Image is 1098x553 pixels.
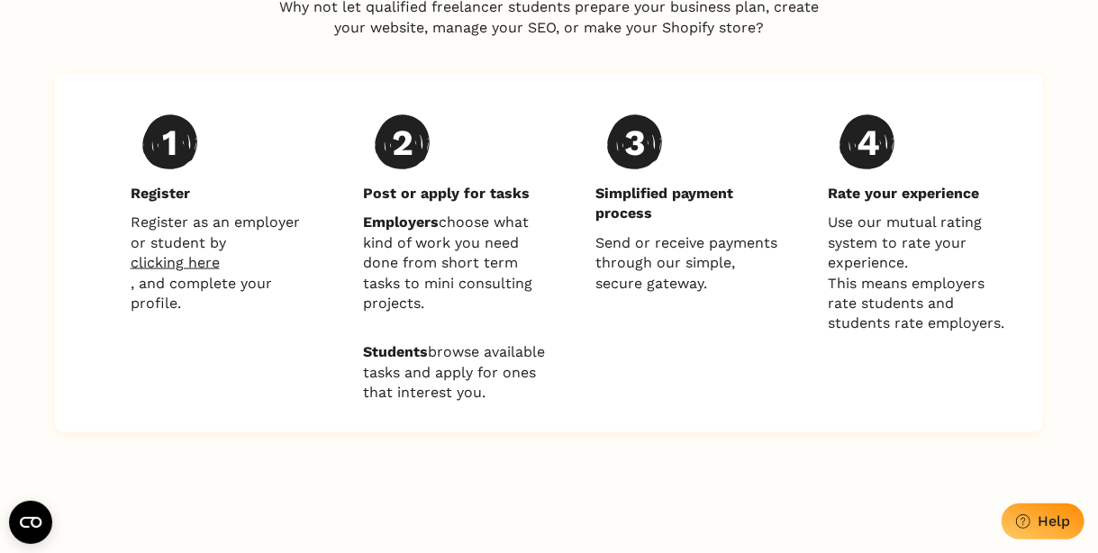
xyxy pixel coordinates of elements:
[392,122,413,165] h2: 2
[828,213,1014,273] p: Use our mutual rating system to rate your experience.
[828,104,907,183] img: svg%3e
[595,233,782,294] p: Send or receive payments through our simple, secure gateway.
[1002,503,1084,539] button: Help
[363,184,530,204] p: Post or apply for tasks
[363,213,439,231] b: Employers
[131,213,317,313] p: Register as an employer or student by , and complete your profile.
[363,104,442,183] img: svg%3e
[9,501,52,544] button: Open CMP widget
[828,184,979,204] p: Rate your experience
[625,122,646,165] h2: 3
[131,253,317,273] a: clicking here
[131,184,190,204] p: Register
[163,122,177,165] h2: 1
[1038,512,1070,530] div: Help
[363,213,549,313] p: choose what kind of work you need done from short term tasks to mini consulting projects.
[363,343,428,360] b: Students
[595,184,782,224] p: Simplified payment process
[857,122,879,165] h2: 4
[131,104,210,183] img: svg%3e
[363,342,549,403] p: browse available tasks and apply for ones that interest you.
[595,104,675,183] img: svg%3e
[828,274,1014,334] p: This means employers rate students and students rate employers.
